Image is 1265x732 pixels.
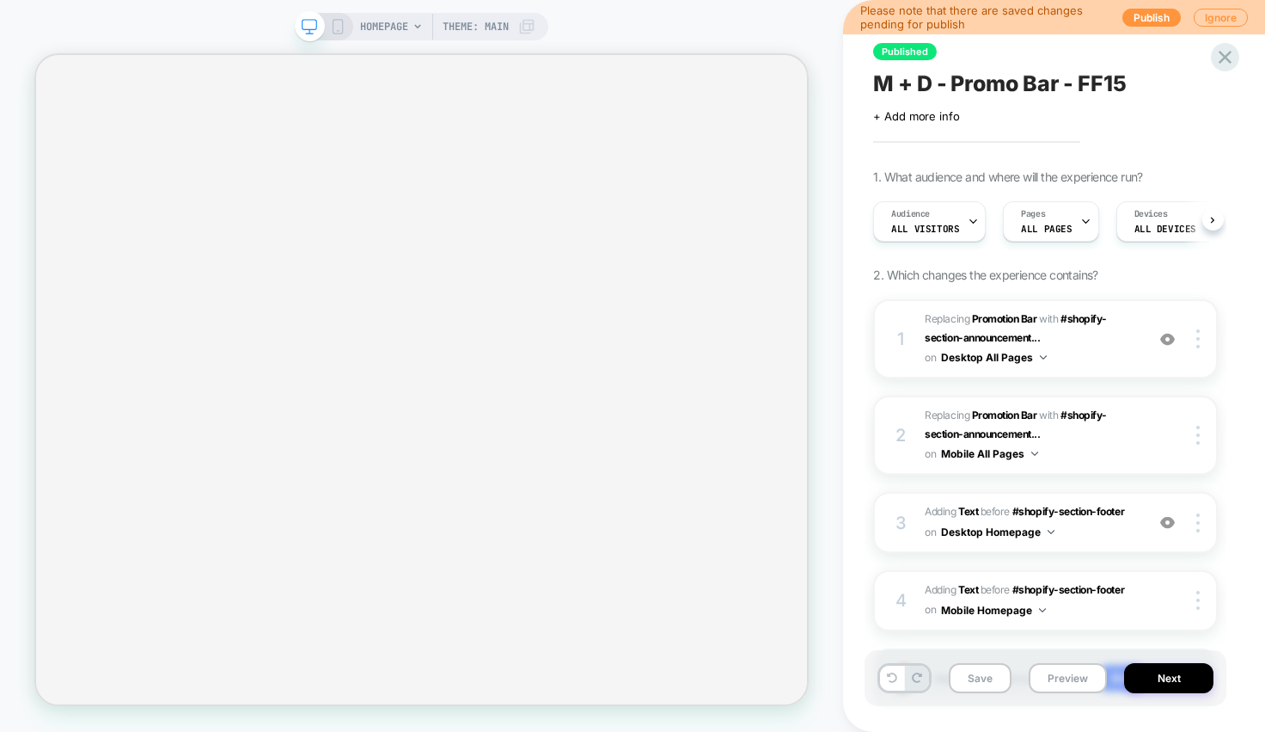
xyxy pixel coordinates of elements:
img: crossed eye [1160,332,1175,347]
span: Devices [1134,208,1168,220]
b: Promotion Bar [972,409,1037,421]
img: down arrow [1039,608,1046,612]
span: on [925,523,936,542]
img: down arrow [1048,530,1054,534]
button: Next [1124,663,1213,693]
span: Audience [891,208,930,220]
button: Mobile All Pages [941,443,1038,464]
span: #shopify-section-footer [1012,583,1124,596]
div: 4 [892,585,909,616]
button: Preview [1029,663,1107,693]
span: #shopify-section-announcement... [925,312,1107,344]
span: ALL PAGES [1021,223,1072,235]
img: down arrow [1031,452,1038,456]
img: close [1196,591,1200,610]
span: Pages [1021,208,1045,220]
div: 1 [892,323,909,354]
img: crossed eye [1160,515,1175,530]
span: on [925,445,936,464]
span: 1. What audience and where will the experience run? [873,169,1142,184]
span: WITH [1039,409,1058,421]
img: close [1196,329,1200,348]
button: Save [949,663,1011,693]
span: on [925,600,936,619]
button: Publish [1122,9,1181,27]
span: Replacing [925,409,1036,421]
b: Promotion Bar [972,312,1037,325]
span: Theme: MAIN [443,13,509,40]
button: Desktop Homepage [941,521,1054,543]
b: Text [958,583,978,596]
button: Ignore [1194,9,1248,27]
span: #shopify-section-announcement... [925,409,1107,440]
span: on [925,348,936,367]
span: HOMEPAGE [360,13,408,40]
span: 2. Which changes the experience contains? [873,268,1097,282]
span: ALL DEVICES [1134,223,1196,235]
button: Desktop All Pages [941,347,1047,368]
span: Replacing [925,312,1036,325]
span: WITH [1039,312,1058,325]
span: All Visitors [891,223,959,235]
div: 3 [892,507,909,538]
span: + Add more info [873,109,959,123]
span: Adding [925,505,978,518]
div: 2 [892,420,909,451]
span: #shopify-section-footer [1012,505,1124,518]
b: Text [958,505,978,518]
span: BEFORE [981,505,1010,518]
span: M + D - Promo Bar - FF15 [873,71,1126,96]
img: close [1196,514,1200,532]
span: Adding [925,583,978,596]
button: Mobile Homepage [941,600,1046,621]
span: Published [873,43,937,60]
span: BEFORE [981,583,1010,596]
img: down arrow [1040,355,1047,360]
img: close [1196,426,1200,445]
